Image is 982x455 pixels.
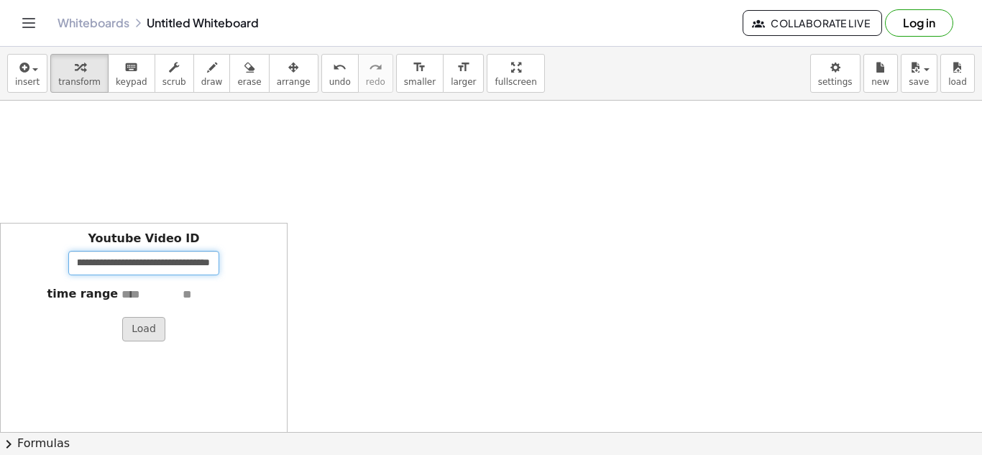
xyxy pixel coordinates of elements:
span: insert [15,77,40,87]
button: scrub [155,54,194,93]
label: Youtube Video ID [88,231,199,247]
button: redoredo [358,54,393,93]
iframe: To enrich screen reader interactions, please activate Accessibility in Grammarly extension settings [292,101,579,316]
i: undo [333,59,347,76]
iframe: To enrich screen reader interactions, please activate Accessibility in Grammarly extension settings [579,101,866,316]
span: arrange [277,77,311,87]
span: settings [818,77,853,87]
i: format_size [456,59,470,76]
button: format_sizesmaller [396,54,444,93]
span: Collaborate Live [755,17,870,29]
span: undo [329,77,351,87]
button: keyboardkeypad [108,54,155,93]
span: save [909,77,929,87]
i: redo [369,59,382,76]
span: load [948,77,967,87]
span: draw [201,77,223,87]
button: undoundo [321,54,359,93]
button: transform [50,54,109,93]
button: format_sizelarger [443,54,484,93]
button: erase [229,54,269,93]
button: load [940,54,975,93]
button: draw [193,54,231,93]
button: Toggle navigation [17,12,40,35]
button: settings [810,54,861,93]
button: arrange [269,54,318,93]
button: Collaborate Live [743,10,882,36]
button: Log in [885,9,953,37]
i: keyboard [124,59,138,76]
span: erase [237,77,261,87]
span: transform [58,77,101,87]
button: fullscreen [487,54,544,93]
button: new [863,54,898,93]
span: redo [366,77,385,87]
span: scrub [162,77,186,87]
button: Load [122,317,165,341]
i: format_size [413,59,426,76]
span: fullscreen [495,77,536,87]
span: new [871,77,889,87]
span: keypad [116,77,147,87]
a: Whiteboards [58,16,129,30]
button: save [901,54,937,93]
label: time range [47,286,119,303]
span: larger [451,77,476,87]
button: insert [7,54,47,93]
span: smaller [404,77,436,87]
